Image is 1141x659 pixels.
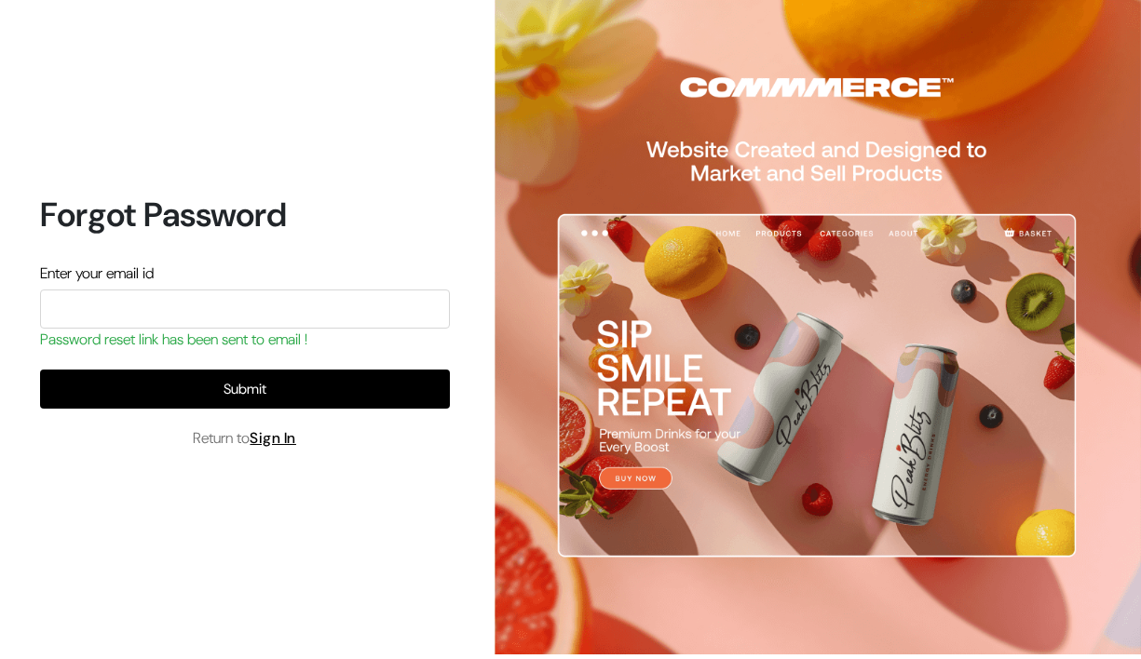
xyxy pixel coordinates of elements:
[193,427,296,450] span: Return to
[40,195,450,235] h1: Forgot Password
[40,370,450,409] button: Submit
[40,329,450,351] div: Password reset link has been sent to email !
[250,428,296,448] a: Sign In
[40,262,154,285] label: Enter your email id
